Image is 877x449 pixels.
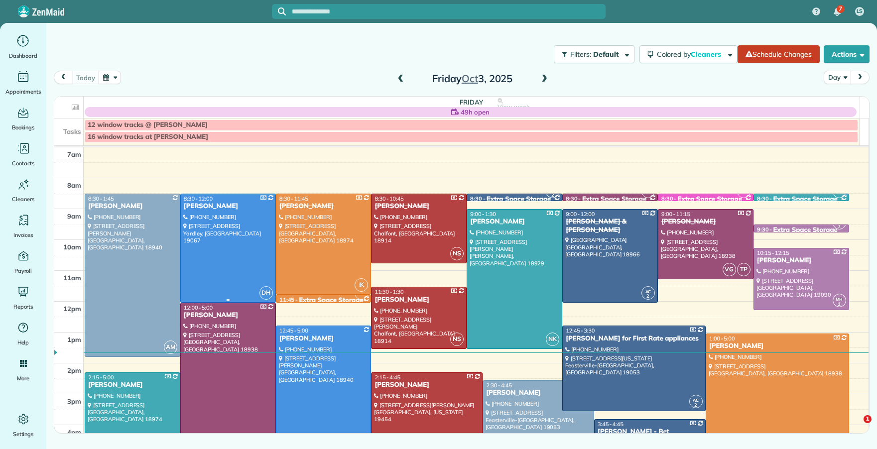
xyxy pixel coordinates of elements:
[13,302,33,312] span: Reports
[279,335,369,343] div: [PERSON_NAME]
[355,278,368,292] span: IK
[565,335,703,343] div: [PERSON_NAME] for First Rate appliances
[487,195,551,204] div: Extra Space Storage
[278,7,286,15] svg: Focus search
[470,218,559,226] div: [PERSON_NAME]
[833,222,846,231] small: 1
[183,311,273,320] div: [PERSON_NAME]
[645,289,651,294] span: AC
[593,50,620,59] span: Default
[88,121,208,129] span: 12 window tracks @ [PERSON_NAME]
[88,374,114,381] span: 2:15 - 5:00
[72,71,99,84] button: today
[12,122,35,132] span: Bookings
[12,158,34,168] span: Contacts
[833,300,846,309] small: 1
[279,327,308,334] span: 12:45 - 5:00
[63,274,81,282] span: 11am
[279,202,369,211] div: [PERSON_NAME]
[4,176,42,204] a: Cleaners
[9,51,37,61] span: Dashboard
[67,336,81,343] span: 1pm
[470,211,496,218] span: 9:00 - 1:30
[460,98,483,106] span: Friday
[839,5,842,13] span: 7
[183,202,273,211] div: [PERSON_NAME]
[4,33,42,61] a: Dashboard
[462,72,478,85] span: Oct
[843,415,867,439] iframe: Intercom live chat
[549,45,634,63] a: Filters: Default
[498,103,529,111] span: View week
[450,247,464,260] span: NS
[757,249,789,256] span: 10:15 - 12:15
[546,191,559,200] small: 2
[582,195,646,204] div: Extra Space Storage
[88,195,114,202] span: 8:30 - 1:45
[678,195,742,204] div: Extra Space Storage
[4,248,42,276] a: Payroll
[661,211,690,218] span: 9:00 - 11:15
[570,50,591,59] span: Filters:
[375,288,403,295] span: 11:30 - 1:30
[4,284,42,312] a: Reports
[4,320,42,347] a: Help
[738,45,820,63] a: Schedule Changes
[773,195,838,204] div: Extra Space Storage
[67,428,81,436] span: 4pm
[13,429,34,439] span: Settings
[598,421,624,428] span: 3:45 - 4:45
[164,340,177,354] span: AM
[12,194,34,204] span: Cleaners
[639,45,738,63] button: Colored byCleaners
[824,71,851,84] button: Day
[4,411,42,439] a: Settings
[773,226,838,234] div: Extra Space Storage
[737,263,751,276] span: TP
[410,73,535,84] h2: Friday 3, 2025
[693,397,699,403] span: AC
[88,381,177,389] div: [PERSON_NAME]
[691,50,723,59] span: Cleaners
[4,140,42,168] a: Contacts
[17,337,29,347] span: Help
[279,195,308,202] span: 8:30 - 11:45
[709,342,846,350] div: [PERSON_NAME]
[864,415,872,423] span: 1
[259,286,273,300] span: DH
[486,389,591,397] div: [PERSON_NAME]
[709,335,735,342] span: 1:00 - 5:00
[661,218,751,226] div: [PERSON_NAME]
[857,7,863,15] span: LS
[67,397,81,405] span: 3pm
[88,202,177,211] div: [PERSON_NAME]
[4,105,42,132] a: Bookings
[67,212,81,220] span: 9am
[374,296,464,304] div: [PERSON_NAME]
[5,87,41,97] span: Appointments
[554,45,634,63] button: Filters: Default
[657,50,725,59] span: Colored by
[824,45,870,63] button: Actions
[375,374,400,381] span: 2:15 - 4:45
[450,333,464,346] span: NS
[14,266,32,276] span: Payroll
[642,292,654,301] small: 2
[375,195,403,202] span: 8:30 - 10:45
[184,304,213,311] span: 12:00 - 5:00
[63,243,81,251] span: 10am
[851,71,870,84] button: next
[566,327,595,334] span: 12:45 - 3:30
[827,1,848,23] div: 7 unread notifications
[4,212,42,240] a: Invoices
[566,211,595,218] span: 9:00 - 12:00
[67,181,81,189] span: 8am
[13,230,33,240] span: Invoices
[756,256,846,265] div: [PERSON_NAME]
[836,296,843,302] span: MH
[486,382,512,389] span: 2:30 - 4:45
[4,69,42,97] a: Appointments
[88,133,208,141] span: 16 window tracks at [PERSON_NAME]
[272,7,286,15] button: Focus search
[374,381,480,389] div: [PERSON_NAME]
